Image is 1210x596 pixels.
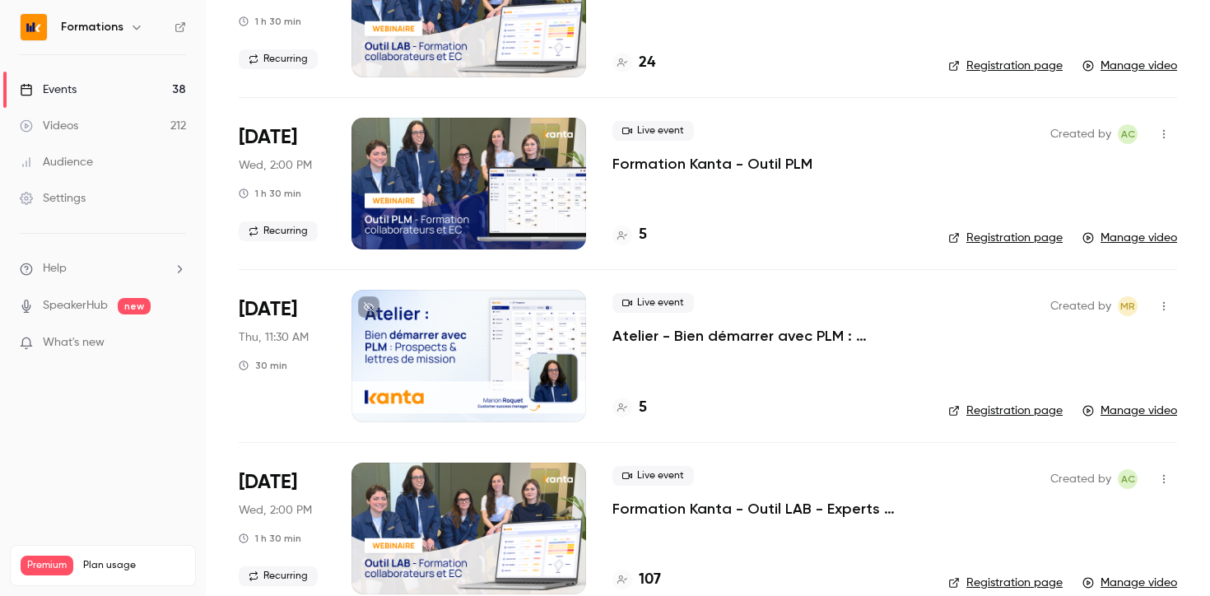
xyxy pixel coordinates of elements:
[43,260,67,277] span: Help
[612,52,655,74] a: 24
[1118,296,1138,316] span: Marion Roquet
[948,58,1063,74] a: Registration page
[239,290,325,421] div: Sep 11 Thu, 11:30 AM (Europe/Paris)
[612,326,922,346] a: Atelier - Bien démarrer avec PLM : Prospects & lettres de mission
[83,559,185,572] span: Plan usage
[612,499,922,519] a: Formation Kanta - Outil LAB - Experts Comptables & Collaborateurs
[612,397,647,419] a: 5
[948,575,1063,591] a: Registration page
[166,336,186,351] iframe: Noticeable Trigger
[239,15,301,28] div: 1 h 30 min
[1121,124,1135,144] span: AC
[21,14,47,40] img: Formations
[1050,124,1111,144] span: Created by
[20,154,93,170] div: Audience
[20,81,77,98] div: Events
[948,403,1063,419] a: Registration page
[639,52,655,74] h4: 24
[612,121,694,141] span: Live event
[239,221,318,241] span: Recurring
[1120,296,1135,316] span: MR
[612,569,661,591] a: 107
[1082,575,1177,591] a: Manage video
[612,293,694,313] span: Live event
[20,260,186,277] li: help-dropdown-opener
[1082,58,1177,74] a: Manage video
[1050,296,1111,316] span: Created by
[239,124,297,151] span: [DATE]
[239,49,318,69] span: Recurring
[21,556,73,575] span: Premium
[639,569,661,591] h4: 107
[239,118,325,249] div: Sep 24 Wed, 2:00 PM (Europe/Paris)
[612,466,694,486] span: Live event
[20,118,78,134] div: Videos
[20,190,86,207] div: Settings
[639,397,647,419] h4: 5
[1082,230,1177,246] a: Manage video
[239,532,301,545] div: 1 h 30 min
[1118,469,1138,489] span: Anaïs Cachelou
[43,334,105,352] span: What's new
[1118,124,1138,144] span: Anaïs Cachelou
[239,187,301,200] div: 1 h 30 min
[239,469,297,496] span: [DATE]
[239,329,309,346] span: Thu, 11:30 AM
[239,157,312,174] span: Wed, 2:00 PM
[239,502,312,519] span: Wed, 2:00 PM
[612,154,812,174] a: Formation Kanta - Outil PLM
[61,19,123,35] h6: Formations
[1082,403,1177,419] a: Manage video
[239,463,325,594] div: Sep 10 Wed, 2:00 PM (Europe/Paris)
[612,224,647,246] a: 5
[1050,469,1111,489] span: Created by
[239,566,318,586] span: Recurring
[639,224,647,246] h4: 5
[1121,469,1135,489] span: AC
[118,298,151,314] span: new
[43,297,108,314] a: SpeakerHub
[239,359,287,372] div: 30 min
[948,230,1063,246] a: Registration page
[239,296,297,323] span: [DATE]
